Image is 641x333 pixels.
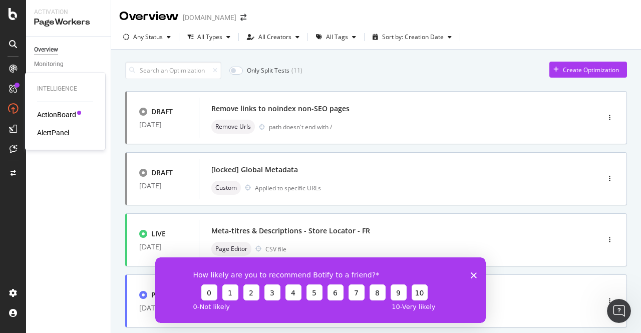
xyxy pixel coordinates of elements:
span: Custom [215,185,237,191]
button: Create Optimization [549,62,627,78]
div: [DATE] [139,243,187,251]
div: [DATE] [139,182,187,190]
span: Remove Urls [215,124,251,130]
div: Sort by: Creation Date [382,34,444,40]
iframe: Enquête de Botify [155,257,486,323]
div: neutral label [211,242,251,256]
div: Meta-titres & Descriptions - Store Locator - FR [211,226,370,236]
div: Overview [34,45,58,55]
div: Only Split Tests [247,66,289,75]
button: Any Status [119,29,175,45]
div: DRAFT [151,107,173,117]
span: Page Editor [215,246,247,252]
div: CSV file [265,245,286,253]
div: ( 11 ) [291,66,302,75]
div: neutral label [211,120,255,134]
button: All Creators [243,29,303,45]
a: AlertPanel [37,128,69,138]
input: Search an Optimization [125,62,221,79]
iframe: Intercom live chat [607,299,631,323]
button: Sort by: Creation Date [369,29,456,45]
button: All Types [183,29,234,45]
div: LIVE [151,229,166,239]
div: All Creators [258,34,291,40]
a: ActionBoard [37,110,76,120]
div: Remove links to noindex non-SEO pages [211,104,350,114]
div: PAUSED [151,290,178,300]
div: Monitoring [34,59,64,70]
div: PageWorkers [34,17,103,28]
div: [DOMAIN_NAME] [183,13,236,23]
div: neutral label [211,181,241,195]
div: Intelligence [37,85,93,93]
a: Monitoring [34,59,104,70]
div: All Tags [326,34,348,40]
a: Overview [34,45,104,55]
div: Overview [119,8,179,25]
div: DRAFT [151,168,173,178]
div: All Types [197,34,222,40]
div: Activation [34,8,103,17]
div: [locked] Global Metadata [211,165,298,175]
div: arrow-right-arrow-left [240,14,246,21]
div: [DATE] [139,304,187,312]
div: Any Status [133,34,163,40]
div: Create Optimization [563,66,619,74]
div: [DATE] [139,121,187,129]
div: Applied to specific URLs [255,184,321,192]
button: All Tags [312,29,360,45]
div: path doesn't end with / [269,123,557,131]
